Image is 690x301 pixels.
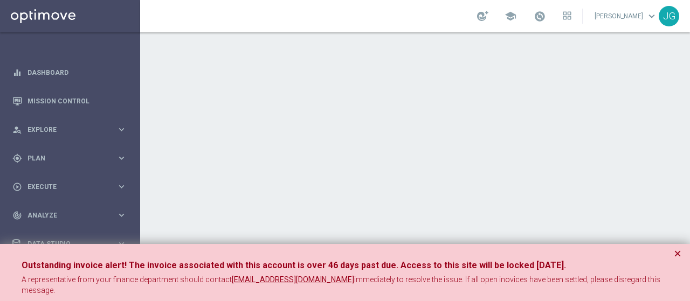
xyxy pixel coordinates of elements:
[12,125,116,135] div: Explore
[116,153,127,163] i: keyboard_arrow_right
[12,68,127,77] button: equalizer Dashboard
[116,239,127,249] i: keyboard_arrow_right
[594,8,659,24] a: [PERSON_NAME]keyboard_arrow_down
[232,275,354,285] a: [EMAIL_ADDRESS][DOMAIN_NAME]
[27,127,116,133] span: Explore
[646,10,658,22] span: keyboard_arrow_down
[22,275,662,295] span: immediately to resolve the issue. If all open inovices have been settled, please disregard this m...
[12,97,127,106] button: Mission Control
[12,153,116,163] div: Plan
[27,184,116,190] span: Execute
[659,6,679,26] div: JG
[22,260,566,270] strong: Outstanding invoice alert! The invoice associated with this account is over 46 days past due. Acc...
[12,182,116,192] div: Execute
[116,124,127,135] i: keyboard_arrow_right
[505,10,516,22] span: school
[116,181,127,192] i: keyboard_arrow_right
[12,154,127,163] button: gps_fixed Plan keyboard_arrow_right
[27,58,127,87] a: Dashboard
[12,58,127,87] div: Dashboard
[12,125,22,135] i: person_search
[674,247,681,260] button: Close
[12,182,22,192] i: play_circle_outline
[27,87,127,115] a: Mission Control
[27,212,116,219] span: Analyze
[12,211,116,220] div: Analyze
[12,68,22,78] i: equalizer
[22,275,232,284] span: A representative from your finance department should contact
[12,240,127,248] button: Data Studio keyboard_arrow_right
[12,153,22,163] i: gps_fixed
[116,210,127,220] i: keyboard_arrow_right
[12,125,127,134] button: person_search Explore keyboard_arrow_right
[12,87,127,115] div: Mission Control
[12,239,116,249] div: Data Studio
[12,211,22,220] i: track_changes
[27,155,116,162] span: Plan
[12,211,127,220] button: track_changes Analyze keyboard_arrow_right
[27,241,116,247] span: Data Studio
[12,183,127,191] button: play_circle_outline Execute keyboard_arrow_right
